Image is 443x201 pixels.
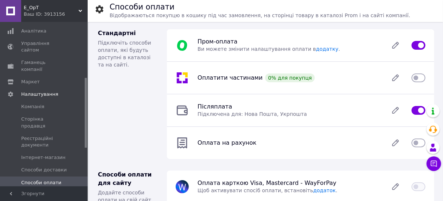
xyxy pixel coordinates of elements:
[198,38,237,45] span: Пром-оплата
[198,46,340,52] span: Ви можете змінити налаштування оплати в .
[198,187,337,193] span: Щоб активувати спосіб оплати, встановіть .
[21,40,68,53] span: Управління сайтом
[198,74,263,81] span: Оплатити частинами
[198,139,256,146] span: Оплата на рахунок
[98,30,136,37] span: Стандартні
[110,3,175,11] h1: Способи оплати
[21,116,68,129] span: Сторінка продавця
[198,103,232,110] span: Післяплата
[98,171,152,186] span: Способи оплати для сайту
[21,28,46,34] span: Аналітика
[198,179,336,186] span: Оплата карткою Visa, Mastercard - WayForPay
[24,11,88,18] div: Ваш ID: 3913156
[21,79,40,85] span: Маркет
[21,154,65,161] span: Інтернет-магазин
[21,135,68,148] span: Реєстраційні документи
[316,46,338,52] a: додатку
[98,40,151,68] span: Підключіть способи оплати, які будуть доступні в каталозі та на сайті.
[21,103,44,110] span: Компанія
[110,12,410,18] span: Відображаються покупцю в кошику під час замовлення, на сторінці товару в каталозі Prom і на сайті...
[21,59,68,72] span: Гаманець компанії
[21,167,67,173] span: Способи доставки
[313,187,336,193] a: додаток
[21,179,61,186] span: Способи оплати
[198,111,307,117] span: Підключена для: Нова Пошта, Укрпошта
[21,91,58,98] span: Налаштування
[24,4,79,11] span: E_OpT
[265,73,315,82] div: 0% для покупця
[427,156,441,171] button: Чат з покупцем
